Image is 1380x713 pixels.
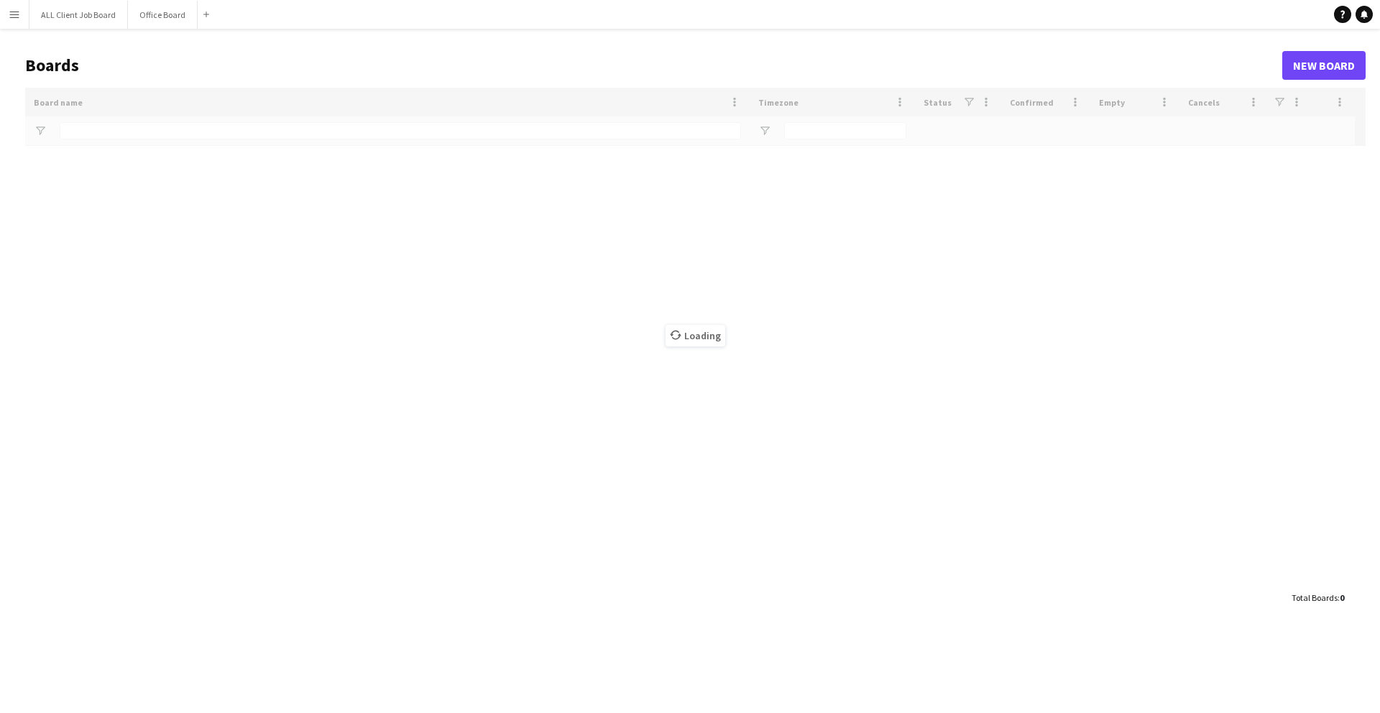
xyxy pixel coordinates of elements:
[1292,584,1344,612] div: :
[1292,592,1338,603] span: Total Boards
[1340,592,1344,603] span: 0
[25,55,1282,76] h1: Boards
[128,1,198,29] button: Office Board
[29,1,128,29] button: ALL Client Job Board
[666,325,725,346] span: Loading
[1282,51,1366,80] a: New Board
